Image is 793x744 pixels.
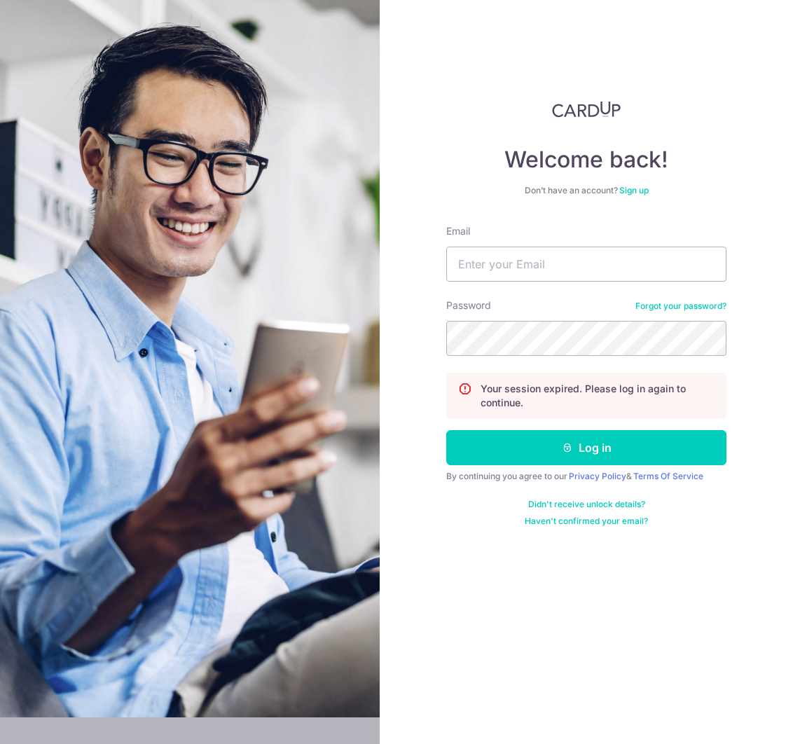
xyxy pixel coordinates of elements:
a: Forgot your password? [635,301,726,312]
a: Haven't confirmed your email? [525,516,648,527]
input: Enter your Email [446,247,726,282]
p: Your session expired. Please log in again to continue. [481,382,715,410]
h4: Welcome back! [446,146,726,174]
div: By continuing you agree to our & [446,471,726,482]
img: CardUp Logo [552,101,621,118]
label: Email [446,224,470,238]
a: Sign up [619,185,649,195]
div: Don’t have an account? [446,185,726,196]
button: Log in [446,430,726,465]
a: Privacy Policy [569,471,626,481]
a: Terms Of Service [633,471,703,481]
label: Password [446,298,491,312]
a: Didn't receive unlock details? [528,499,645,510]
